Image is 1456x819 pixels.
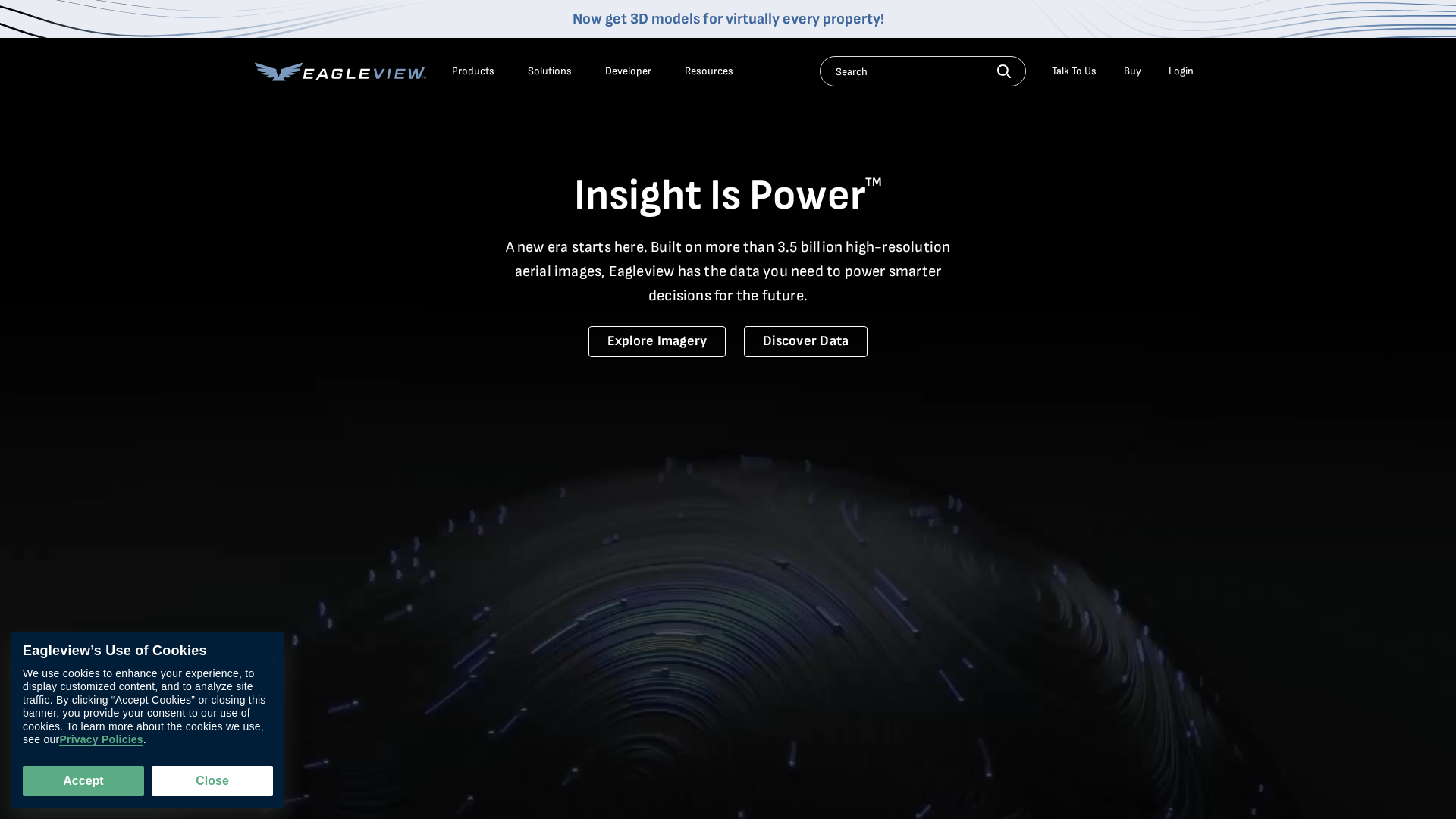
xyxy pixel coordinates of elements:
[573,10,884,28] a: Now get 3D models for virtually every property!
[588,326,726,357] a: Explore Imagery
[1124,64,1141,78] a: Buy
[744,326,868,357] a: Discover Data
[1052,64,1097,78] div: Talk To Us
[23,667,273,747] div: We use cookies to enhance your experience, to display customized content, and to analyze site tra...
[605,64,651,78] a: Developer
[452,64,494,78] div: Products
[1169,64,1194,78] div: Login
[59,734,143,747] a: Privacy Policies
[496,235,960,308] p: A new era starts here. Built on more than 3.5 billion high-resolution aerial images, Eagleview ha...
[528,64,572,78] div: Solutions
[23,643,273,660] div: Eagleview’s Use of Cookies
[152,766,273,796] button: Close
[255,170,1201,223] h1: Insight Is Power
[820,56,1026,86] input: Search
[23,766,144,796] button: Accept
[685,64,733,78] div: Resources
[865,175,882,190] sup: TM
